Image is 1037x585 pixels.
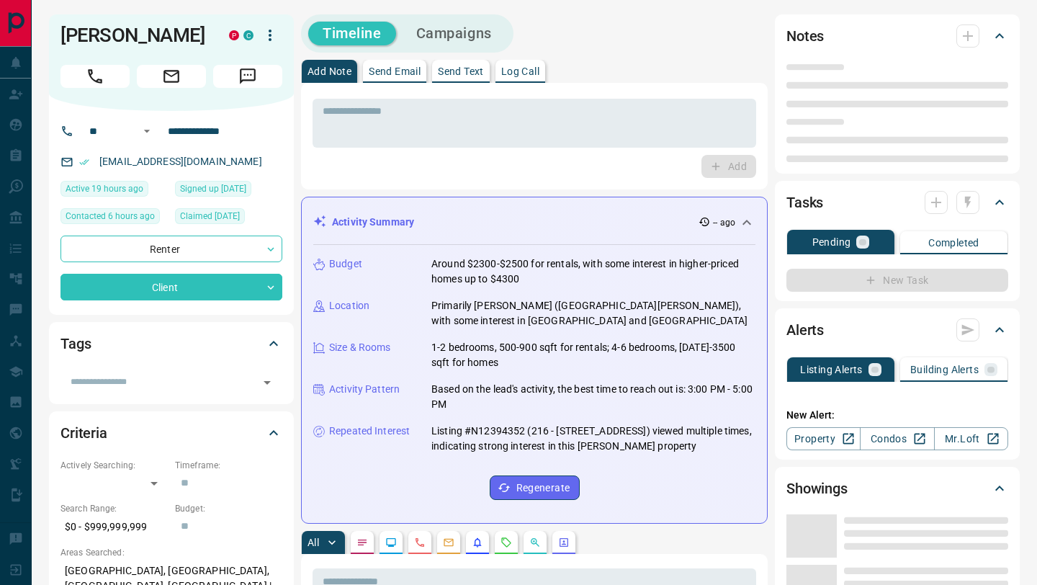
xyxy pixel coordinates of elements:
[60,236,282,262] div: Renter
[786,313,1008,347] div: Alerts
[369,66,421,76] p: Send Email
[60,274,282,300] div: Client
[307,537,319,548] p: All
[329,340,391,355] p: Size & Rooms
[175,208,282,228] div: Fri Sep 01 2023
[229,30,239,40] div: property.ca
[60,502,168,515] p: Search Range:
[332,215,414,230] p: Activity Summary
[138,122,156,140] button: Open
[529,537,541,548] svg: Opportunities
[490,475,580,500] button: Regenerate
[472,537,483,548] svg: Listing Alerts
[786,191,823,214] h2: Tasks
[175,502,282,515] p: Budget:
[66,209,155,223] span: Contacted 6 hours ago
[786,19,1008,53] div: Notes
[402,22,506,45] button: Campaigns
[786,24,824,48] h2: Notes
[928,238,979,248] p: Completed
[786,185,1008,220] div: Tasks
[329,382,400,397] p: Activity Pattern
[60,65,130,88] span: Call
[213,65,282,88] span: Message
[66,182,143,196] span: Active 19 hours ago
[243,30,253,40] div: condos.ca
[438,66,484,76] p: Send Text
[329,298,369,313] p: Location
[99,156,262,167] a: [EMAIL_ADDRESS][DOMAIN_NAME]
[60,546,282,559] p: Areas Searched:
[786,471,1008,506] div: Showings
[60,421,107,445] h2: Criteria
[501,66,539,76] p: Log Call
[812,237,851,247] p: Pending
[329,256,362,272] p: Budget
[180,209,240,223] span: Claimed [DATE]
[180,182,246,196] span: Signed up [DATE]
[443,537,454,548] svg: Emails
[60,332,91,355] h2: Tags
[60,515,168,539] p: $0 - $999,999,999
[934,427,1008,450] a: Mr.Loft
[431,298,755,329] p: Primarily [PERSON_NAME] ([GEOGRAPHIC_DATA][PERSON_NAME]), with some interest in [GEOGRAPHIC_DATA]...
[431,340,755,370] p: 1-2 bedrooms, 500-900 sqft for rentals; 4-6 bedrooms, [DATE]-3500 sqft for homes
[786,477,848,500] h2: Showings
[313,209,755,236] div: Activity Summary-- ago
[786,318,824,341] h2: Alerts
[60,326,282,361] div: Tags
[60,208,168,228] div: Sat Sep 13 2025
[713,216,735,229] p: -- ago
[175,459,282,472] p: Timeframe:
[558,537,570,548] svg: Agent Actions
[385,537,397,548] svg: Lead Browsing Activity
[257,372,277,393] button: Open
[431,424,755,454] p: Listing #N12394352 (216 - [STREET_ADDRESS]) viewed multiple times, indicating strong interest in ...
[329,424,410,439] p: Repeated Interest
[79,157,89,167] svg: Email Verified
[800,365,863,375] p: Listing Alerts
[786,427,861,450] a: Property
[175,181,282,201] div: Sat Oct 16 2021
[860,427,934,450] a: Condos
[356,537,368,548] svg: Notes
[60,24,207,47] h1: [PERSON_NAME]
[60,181,168,201] div: Fri Sep 12 2025
[60,416,282,450] div: Criteria
[431,382,755,412] p: Based on the lead's activity, the best time to reach out is: 3:00 PM - 5:00 PM
[137,65,206,88] span: Email
[414,537,426,548] svg: Calls
[431,256,755,287] p: Around $2300-$2500 for rentals, with some interest in higher-priced homes up to $4300
[308,22,396,45] button: Timeline
[910,365,979,375] p: Building Alerts
[307,66,351,76] p: Add Note
[500,537,512,548] svg: Requests
[786,408,1008,423] p: New Alert:
[60,459,168,472] p: Actively Searching:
